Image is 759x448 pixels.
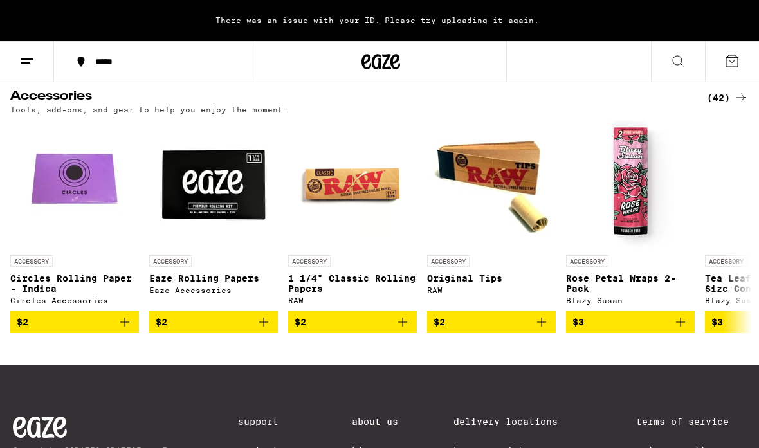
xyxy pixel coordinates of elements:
span: $2 [434,317,445,327]
p: ACCESSORY [566,255,608,267]
h2: Accessories [10,90,686,105]
a: Open page for Rose Petal Wraps 2-Pack from Blazy Susan [566,120,695,311]
button: Add to bag [10,311,139,333]
span: $2 [156,317,167,327]
span: $3 [572,317,584,327]
a: (42) [707,90,749,105]
span: There was an issue with your ID. [215,16,380,24]
p: Tools, add-ons, and gear to help you enjoy the moment. [10,105,288,114]
a: Terms of Service [636,417,746,427]
button: Add to bag [149,311,278,333]
div: RAW [427,286,556,294]
div: Blazy Susan [566,296,695,305]
div: Eaze Accessories [149,286,278,294]
div: Circles Accessories [10,296,139,305]
img: Eaze Accessories - Eaze Rolling Papers [149,120,278,249]
p: Original Tips [427,273,556,283]
p: Eaze Rolling Papers [149,273,278,283]
p: Rose Petal Wraps 2-Pack [566,273,695,294]
button: Add to bag [288,311,417,333]
p: 1 1/4" Classic Rolling Papers [288,273,417,294]
span: Please try uploading it again. [380,16,544,24]
p: ACCESSORY [427,255,470,267]
span: $2 [295,317,306,327]
img: RAW - 1 1/4" Classic Rolling Papers [288,120,417,249]
a: Support [238,417,296,427]
img: Blazy Susan - Rose Petal Wraps 2-Pack [566,120,695,249]
a: Open page for Circles Rolling Paper - Indica from Circles Accessories [10,120,139,311]
button: Add to bag [427,311,556,333]
a: Delivery Locations [453,417,581,427]
p: ACCESSORY [288,255,331,267]
span: $3 [711,317,723,327]
span: $2 [17,317,28,327]
a: Open page for Original Tips from RAW [427,120,556,311]
a: About Us [352,417,398,427]
p: Circles Rolling Paper - Indica [10,273,139,294]
p: ACCESSORY [10,255,53,267]
a: Open page for 1 1/4" Classic Rolling Papers from RAW [288,120,417,311]
p: ACCESSORY [149,255,192,267]
img: RAW - Original Tips [427,120,556,249]
a: Open page for Eaze Rolling Papers from Eaze Accessories [149,120,278,311]
button: Add to bag [566,311,695,333]
div: RAW [288,296,417,305]
p: ACCESSORY [705,255,747,267]
img: Circles Accessories - Circles Rolling Paper - Indica [10,120,139,249]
